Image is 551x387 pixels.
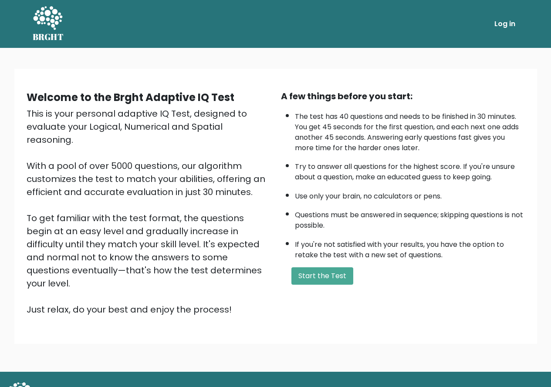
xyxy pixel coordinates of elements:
a: BRGHT [33,3,64,44]
b: Welcome to the Brght Adaptive IQ Test [27,90,234,104]
a: Log in [491,15,519,33]
li: The test has 40 questions and needs to be finished in 30 minutes. You get 45 seconds for the firs... [295,107,525,153]
li: Questions must be answered in sequence; skipping questions is not possible. [295,205,525,231]
li: If you're not satisfied with your results, you have the option to retake the test with a new set ... [295,235,525,260]
li: Try to answer all questions for the highest score. If you're unsure about a question, make an edu... [295,157,525,182]
div: A few things before you start: [281,90,525,103]
div: This is your personal adaptive IQ Test, designed to evaluate your Logical, Numerical and Spatial ... [27,107,270,316]
li: Use only your brain, no calculators or pens. [295,187,525,202]
h5: BRGHT [33,32,64,42]
button: Start the Test [291,267,353,285]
